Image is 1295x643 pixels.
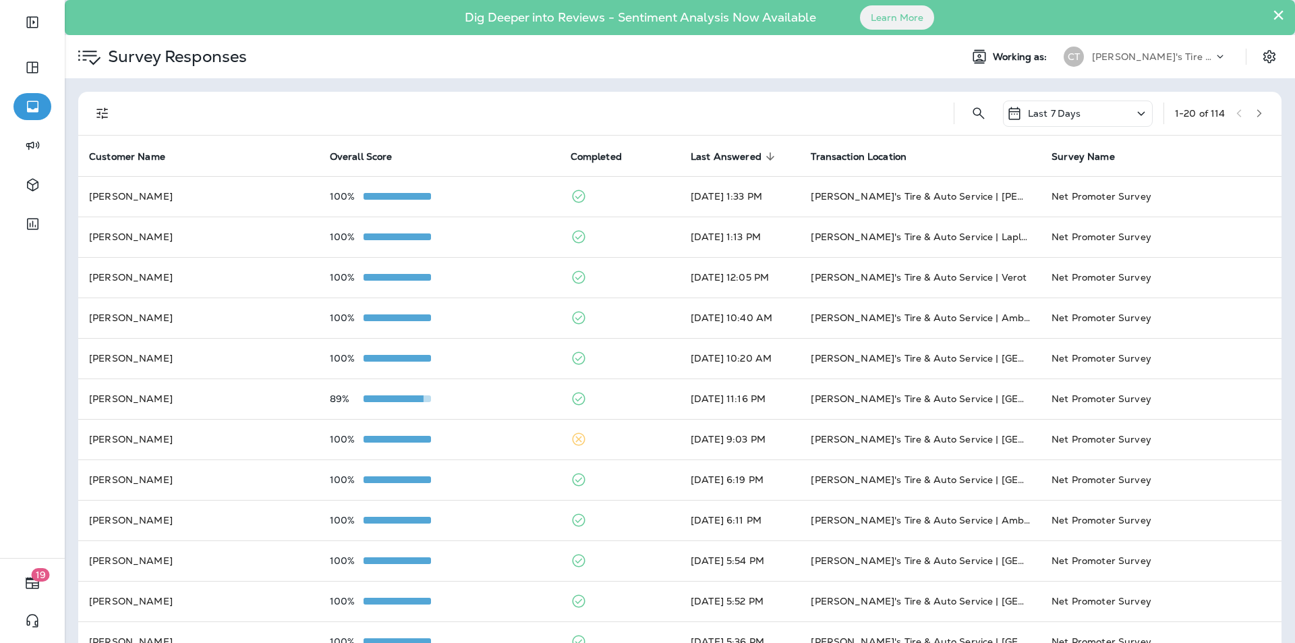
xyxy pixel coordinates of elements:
td: [DATE] 9:03 PM [680,419,800,459]
td: [DATE] 6:19 PM [680,459,800,500]
div: 1 - 20 of 114 [1175,108,1226,119]
p: 100% [330,555,364,566]
p: Dig Deeper into Reviews - Sentiment Analysis Now Available [426,16,855,20]
span: Working as: [993,51,1050,63]
td: [PERSON_NAME] [78,500,319,540]
td: Net Promoter Survey [1041,419,1282,459]
td: [PERSON_NAME] [78,459,319,500]
p: Last 7 Days [1028,108,1081,119]
td: [PERSON_NAME]'s Tire & Auto Service | [GEOGRAPHIC_DATA] [800,419,1041,459]
button: Expand Sidebar [13,9,51,36]
td: [DATE] 10:40 AM [680,298,800,338]
span: Completed [571,151,622,163]
td: [PERSON_NAME] [78,338,319,379]
td: [PERSON_NAME] [78,298,319,338]
p: [PERSON_NAME]'s Tire & Auto [1092,51,1213,62]
p: 89% [330,393,364,404]
button: Filters [89,100,116,127]
p: 100% [330,272,364,283]
span: Survey Name [1052,150,1132,163]
td: Net Promoter Survey [1041,500,1282,540]
td: [DATE] 6:11 PM [680,500,800,540]
p: 100% [330,515,364,526]
button: Search Survey Responses [965,100,992,127]
span: Survey Name [1052,151,1115,163]
td: [PERSON_NAME]'s Tire & Auto Service | Ambassador [800,500,1041,540]
td: [PERSON_NAME]'s Tire & Auto Service | [GEOGRAPHIC_DATA] [800,459,1041,500]
span: Last Answered [691,150,779,163]
td: [PERSON_NAME]'s Tire & Auto Service | [GEOGRAPHIC_DATA] [800,338,1041,379]
td: [PERSON_NAME] [78,581,319,621]
span: Transaction Location [811,151,906,163]
td: Net Promoter Survey [1041,459,1282,500]
td: [PERSON_NAME]'s Tire & Auto Service | Ambassador [800,298,1041,338]
p: 100% [330,312,364,323]
span: Customer Name [89,150,183,163]
td: Net Promoter Survey [1041,581,1282,621]
span: Overall Score [330,150,410,163]
td: [DATE] 1:13 PM [680,217,800,257]
span: Last Answered [691,151,761,163]
button: Close [1272,4,1285,26]
td: [PERSON_NAME]'s Tire & Auto Service | [PERSON_NAME] [800,176,1041,217]
td: Net Promoter Survey [1041,176,1282,217]
td: [PERSON_NAME]'s Tire & Auto Service | [GEOGRAPHIC_DATA] [800,379,1041,419]
button: 19 [13,569,51,596]
td: Net Promoter Survey [1041,257,1282,298]
button: Learn More [860,5,934,30]
td: [DATE] 1:33 PM [680,176,800,217]
td: Net Promoter Survey [1041,540,1282,581]
td: Net Promoter Survey [1041,217,1282,257]
p: 100% [330,231,364,242]
p: Survey Responses [103,47,247,67]
td: [PERSON_NAME]'s Tire & Auto Service | [GEOGRAPHIC_DATA] [800,581,1041,621]
button: Settings [1257,45,1282,69]
div: CT [1064,47,1084,67]
p: 100% [330,434,364,445]
td: Net Promoter Survey [1041,379,1282,419]
td: [PERSON_NAME] [78,379,319,419]
span: Customer Name [89,151,165,163]
p: 100% [330,191,364,202]
td: [PERSON_NAME] [78,217,319,257]
td: [DATE] 11:16 PM [680,379,800,419]
td: Net Promoter Survey [1041,298,1282,338]
td: [DATE] 12:05 PM [680,257,800,298]
span: Overall Score [330,151,393,163]
p: 100% [330,474,364,485]
td: [PERSON_NAME] [78,257,319,298]
td: [DATE] 10:20 AM [680,338,800,379]
td: [PERSON_NAME]'s Tire & Auto Service | [GEOGRAPHIC_DATA] [800,540,1041,581]
p: 100% [330,353,364,364]
p: 100% [330,596,364,607]
span: 19 [32,568,50,582]
td: [PERSON_NAME] [78,540,319,581]
td: [PERSON_NAME] [78,176,319,217]
td: Net Promoter Survey [1041,338,1282,379]
td: [PERSON_NAME] [78,419,319,459]
span: Completed [571,150,639,163]
td: [PERSON_NAME]'s Tire & Auto Service | Verot [800,257,1041,298]
td: [DATE] 5:54 PM [680,540,800,581]
td: [DATE] 5:52 PM [680,581,800,621]
span: Transaction Location [811,150,924,163]
td: [PERSON_NAME]'s Tire & Auto Service | Laplace [800,217,1041,257]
